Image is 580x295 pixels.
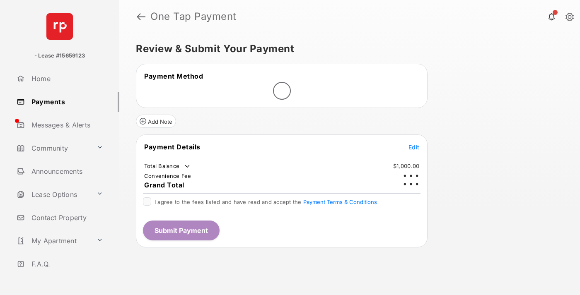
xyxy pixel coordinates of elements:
[13,115,119,135] a: Messages & Alerts
[144,162,191,170] td: Total Balance
[144,181,184,189] span: Grand Total
[46,13,73,40] img: svg+xml;base64,PHN2ZyB4bWxucz0iaHR0cDovL3d3dy53My5vcmcvMjAwMC9zdmciIHdpZHRoPSI2NCIgaGVpZ2h0PSI2NC...
[155,199,377,205] span: I agree to the fees listed and have read and accept the
[408,143,419,151] button: Edit
[13,138,93,158] a: Community
[13,185,93,204] a: Lease Options
[13,69,119,89] a: Home
[144,72,203,80] span: Payment Method
[144,172,192,180] td: Convenience Fee
[13,231,93,251] a: My Apartment
[13,254,119,274] a: F.A.Q.
[13,92,119,112] a: Payments
[13,161,119,181] a: Announcements
[13,208,119,228] a: Contact Property
[136,44,557,54] h5: Review & Submit Your Payment
[393,162,420,170] td: $1,000.00
[143,221,220,240] button: Submit Payment
[408,144,419,151] span: Edit
[303,199,377,205] button: I agree to the fees listed and have read and accept the
[136,115,176,128] button: Add Note
[144,143,201,151] span: Payment Details
[150,12,237,22] strong: One Tap Payment
[34,52,85,60] p: - Lease #15659123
